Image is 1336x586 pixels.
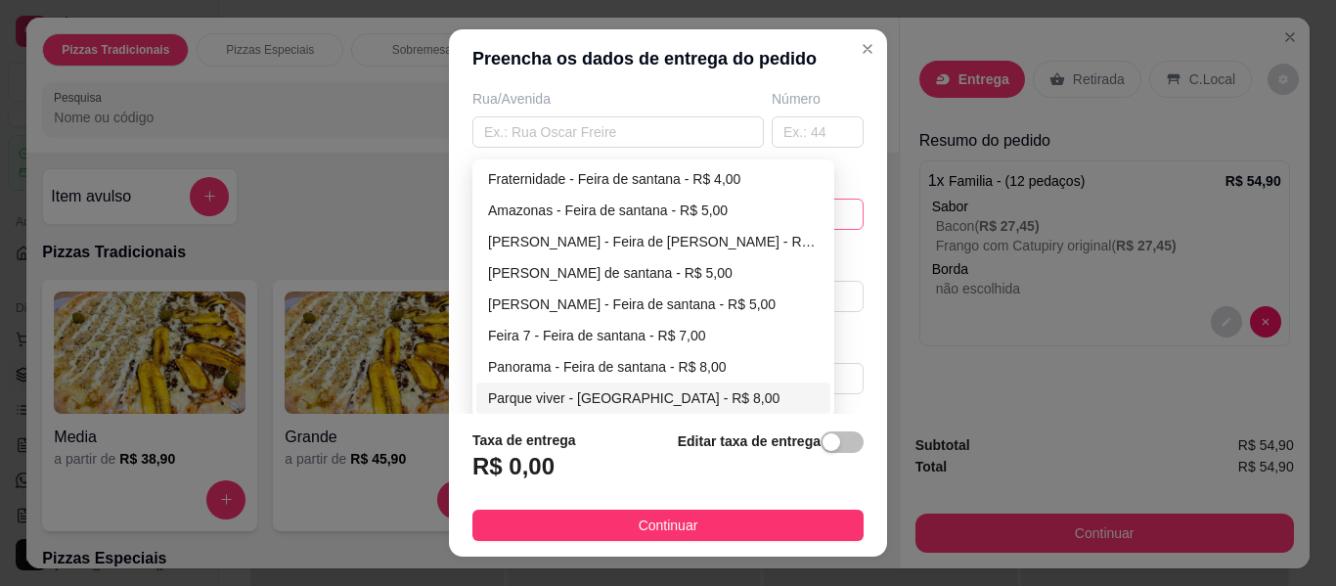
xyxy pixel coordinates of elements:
[476,195,830,226] div: Amazonas - Feira de santana - R$ 5,00
[488,231,819,252] div: [PERSON_NAME] - Feira de [PERSON_NAME] - R$ 4,00
[476,289,830,320] div: Luciano barreto - Feira de santana - R$ 5,00
[476,320,830,351] div: Feira 7 - Feira de santana - R$ 7,00
[476,226,830,257] div: Sergio carneiro - Feira de santana - R$ 4,00
[852,33,883,65] button: Close
[488,168,819,190] div: Fraternidade - Feira de santana - R$ 4,00
[476,257,830,289] div: Francisco pinto - Feira de santana - R$ 5,00
[449,29,887,88] header: Preencha os dados de entrega do pedido
[472,89,764,109] div: Rua/Avenida
[472,510,864,541] button: Continuar
[678,433,821,449] strong: Editar taxa de entrega
[639,515,698,536] span: Continuar
[772,89,864,109] div: Número
[472,116,764,148] input: Ex.: Rua Oscar Freire
[488,293,819,315] div: [PERSON_NAME] - Feira de santana - R$ 5,00
[476,163,830,195] div: Fraternidade - Feira de santana - R$ 4,00
[476,351,830,383] div: Panorama - Feira de santana - R$ 8,00
[488,200,819,221] div: Amazonas - Feira de santana - R$ 5,00
[488,325,819,346] div: Feira 7 - Feira de santana - R$ 7,00
[476,383,830,414] div: Parque viver - Feira de santana - R$ 8,00
[488,262,819,284] div: [PERSON_NAME] de santana - R$ 5,00
[772,116,864,148] input: Ex.: 44
[472,432,576,448] strong: Taxa de entrega
[488,387,819,409] div: Parque viver - [GEOGRAPHIC_DATA] - R$ 8,00
[488,356,819,378] div: Panorama - Feira de santana - R$ 8,00
[472,451,555,482] h3: R$ 0,00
